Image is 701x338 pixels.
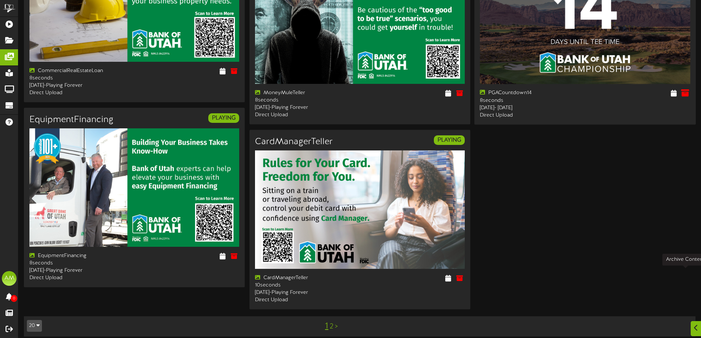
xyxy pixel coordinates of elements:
[212,115,236,121] strong: PLAYING
[480,90,580,97] div: PGACountdown14
[27,320,42,332] button: 20
[480,104,580,112] div: [DATE] - [DATE]
[330,323,333,331] a: 2
[255,282,354,289] div: 10 seconds
[255,89,354,97] div: MoneyMuleTeller
[255,150,465,269] img: 47959843-f954-4351-a833-fd04f01a1acb.jpg
[255,137,333,147] h3: CardManagerTeller
[255,296,354,304] div: Direct Upload
[29,128,239,247] img: cc412e1c-5952-4bd9-9260-e31d5473ee31.jpg
[255,97,354,104] div: 8 seconds
[29,82,129,89] div: [DATE] - Playing Forever
[480,112,580,119] div: Direct Upload
[29,75,129,82] div: 8 seconds
[29,260,129,267] div: 8 seconds
[29,115,113,125] h3: EquipmentFinancing
[335,323,338,331] a: >
[255,274,354,282] div: CardManagerTeller
[480,97,580,104] div: 8 seconds
[29,67,129,75] div: CommercialRealEstateLoan
[11,295,17,302] span: 0
[325,321,328,331] a: 1
[255,111,354,119] div: Direct Upload
[29,274,129,282] div: Direct Upload
[29,89,129,97] div: Direct Upload
[438,137,461,143] strong: PLAYING
[29,252,129,260] div: EquipmentFinancing
[255,104,354,111] div: [DATE] - Playing Forever
[29,267,129,274] div: [DATE] - Playing Forever
[2,271,17,286] div: AM
[255,289,354,296] div: [DATE] - Playing Forever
